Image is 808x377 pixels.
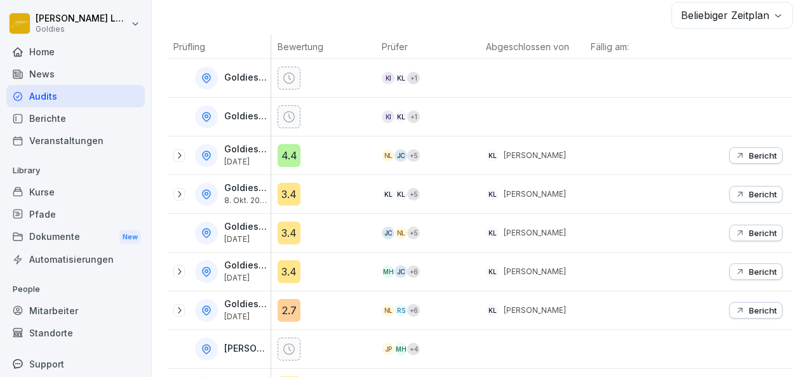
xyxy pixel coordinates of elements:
div: New [119,230,141,244]
p: [DATE] [224,274,268,282]
th: Prüfer [375,35,480,59]
button: Bericht [729,263,783,280]
div: RS [394,304,407,317]
p: [PERSON_NAME]´s HQ [224,343,268,354]
div: + 4 [407,343,420,355]
a: Automatisierungen [6,248,145,270]
div: JC [382,227,394,239]
div: KL [394,110,407,123]
a: Audits [6,85,145,107]
div: Support [6,353,145,375]
button: Bericht [729,225,783,241]
a: Home [6,41,145,63]
p: Goldies Gräfestraße [224,299,268,310]
p: Abgeschlossen von [486,40,577,53]
a: Mitarbeiter [6,300,145,322]
div: NL [382,149,394,162]
p: Bericht [749,267,777,277]
div: KI [382,110,394,123]
p: Goldies [36,25,128,34]
p: Bewertung [278,40,369,53]
a: Standorte [6,322,145,344]
a: Pfade [6,203,145,225]
p: Goldies Darmstadt [224,111,268,122]
p: Bericht [749,228,777,238]
a: Berichte [6,107,145,129]
p: [PERSON_NAME] Loska [36,13,128,24]
div: MH [394,343,407,355]
a: Veranstaltungen [6,129,145,152]
div: 2.7 [278,299,300,322]
p: [PERSON_NAME] [504,189,566,200]
div: KL [486,227,499,239]
p: Library [6,161,145,181]
a: News [6,63,145,85]
div: JC [394,265,407,278]
a: Kurse [6,181,145,203]
div: JC [394,149,407,162]
div: KI [382,72,394,84]
div: NL [382,304,394,317]
p: Bericht [749,189,777,199]
a: DokumenteNew [6,225,145,249]
button: Bericht [729,302,783,319]
p: Bericht [749,150,777,161]
p: [DATE] [224,235,268,244]
div: + 6 [407,265,420,278]
p: [PERSON_NAME] [504,305,566,316]
div: + 5 [407,188,420,201]
div: 3.4 [278,260,300,283]
div: + 1 [407,110,420,123]
div: + 1 [407,72,420,84]
p: Goldies FFM 2 [224,183,268,194]
p: People [6,279,145,300]
div: KL [394,72,407,84]
div: KL [486,265,499,278]
div: 4.4 [278,144,300,167]
div: MH [382,265,394,278]
div: NL [394,227,407,239]
p: [DATE] [224,312,268,321]
div: KL [382,188,394,201]
p: Goldies [GEOGRAPHIC_DATA] [224,222,268,232]
p: Goldies [GEOGRAPHIC_DATA] [224,144,268,155]
div: + 5 [407,149,420,162]
div: 3.4 [278,183,300,206]
p: Prüfling [173,40,264,53]
p: 8. Okt. 2025 [224,196,268,205]
p: [PERSON_NAME] [504,227,566,239]
div: + 6 [407,304,420,317]
div: KL [394,188,407,201]
p: Goldies Friedrichshain [224,260,268,271]
p: [PERSON_NAME] [504,150,566,161]
p: Goldies [GEOGRAPHIC_DATA] [224,72,268,83]
th: Fällig am: [584,35,689,59]
div: KL [486,149,499,162]
div: KL [486,304,499,317]
div: Jp [382,343,394,355]
button: Bericht [729,147,783,164]
div: Dokumente [6,225,145,249]
div: KL [486,188,499,201]
p: [PERSON_NAME] [504,266,566,277]
div: + 5 [407,227,420,239]
button: Bericht [729,186,783,202]
p: Bericht [749,305,777,315]
div: 3.4 [278,222,300,244]
p: [DATE] [224,157,268,166]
